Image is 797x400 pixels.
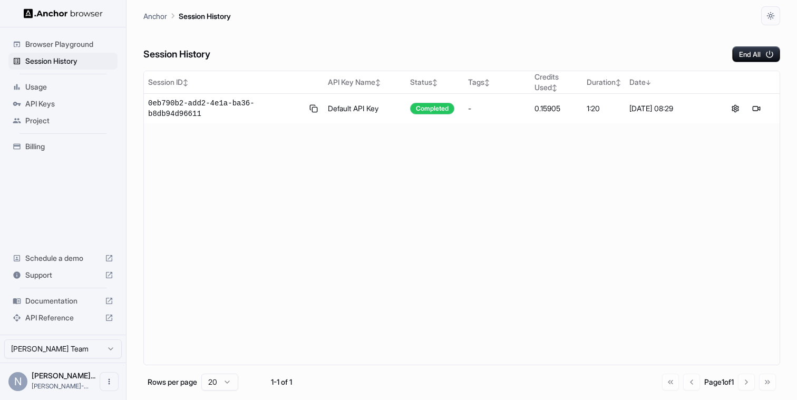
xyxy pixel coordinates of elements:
[375,79,381,86] span: ↕
[587,77,621,87] div: Duration
[25,39,113,50] span: Browser Playground
[629,103,708,114] div: [DATE] 08:29
[25,99,113,109] span: API Keys
[148,98,303,119] span: 0eb790b2-add2-4e1a-ba36-b8db94d96611
[148,77,319,87] div: Session ID
[143,47,210,62] h6: Session History
[8,309,118,326] div: API Reference
[552,84,557,92] span: ↕
[143,11,167,22] p: Anchor
[534,72,578,93] div: Credits Used
[25,313,101,323] span: API Reference
[646,79,651,86] span: ↓
[8,112,118,129] div: Project
[255,377,308,387] div: 1-1 of 1
[8,95,118,112] div: API Keys
[25,296,101,306] span: Documentation
[179,11,231,22] p: Session History
[410,103,454,114] div: Completed
[484,79,490,86] span: ↕
[587,103,621,114] div: 1:20
[410,77,460,87] div: Status
[8,36,118,53] div: Browser Playground
[468,77,527,87] div: Tags
[8,267,118,284] div: Support
[143,10,231,22] nav: breadcrumb
[25,141,113,152] span: Billing
[25,115,113,126] span: Project
[629,77,708,87] div: Date
[328,77,402,87] div: API Key Name
[8,250,118,267] div: Schedule a demo
[432,79,438,86] span: ↕
[24,8,103,18] img: Anchor Logo
[8,372,27,391] div: N
[324,94,406,124] td: Default API Key
[25,56,113,66] span: Session History
[8,292,118,309] div: Documentation
[25,270,101,280] span: Support
[8,53,118,70] div: Session History
[25,253,101,264] span: Schedule a demo
[616,79,621,86] span: ↕
[8,79,118,95] div: Usage
[534,103,578,114] div: 0.15905
[8,138,118,155] div: Billing
[183,79,188,86] span: ↕
[32,382,89,390] span: nicolas@kovix-group.com
[148,377,197,387] p: Rows per page
[704,377,734,387] div: Page 1 of 1
[100,372,119,391] button: Open menu
[468,103,527,114] div: -
[732,46,780,62] button: End All
[25,82,113,92] span: Usage
[32,371,95,380] span: Nicolas Kovalsky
